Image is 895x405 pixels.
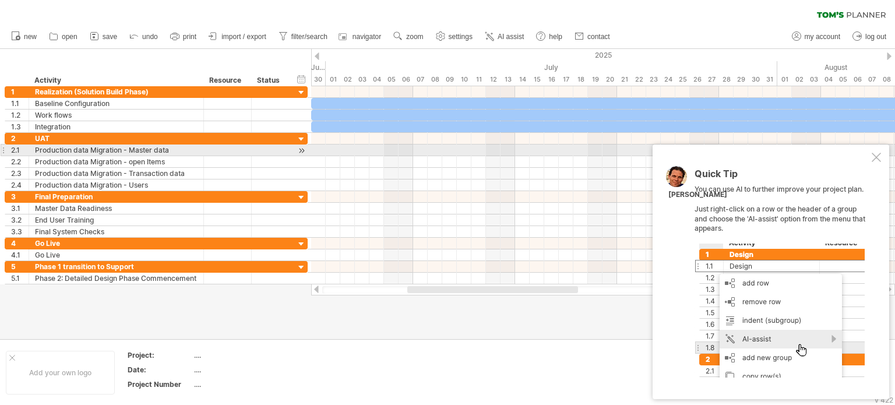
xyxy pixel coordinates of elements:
[11,203,29,214] div: 3.1
[194,350,292,360] div: ....
[353,33,381,41] span: navigator
[87,29,121,44] a: save
[35,156,198,167] div: Production data Migration - open Items
[442,73,457,86] div: Wednesday, 9 July 2025
[35,145,198,156] div: Production data Migration - Master data
[35,179,198,191] div: Production data Migration - Users
[369,73,384,86] div: Friday, 4 July 2025
[390,29,427,44] a: zoom
[183,33,196,41] span: print
[8,29,40,44] a: new
[690,73,704,86] div: Saturday, 26 July 2025
[850,29,890,44] a: log out
[482,29,527,44] a: AI assist
[719,73,734,86] div: Monday, 28 July 2025
[11,168,29,179] div: 2.3
[35,249,198,260] div: Go Live
[515,73,530,86] div: Monday, 14 July 2025
[821,73,836,86] div: Monday, 4 August 2025
[457,73,471,86] div: Thursday, 10 July 2025
[850,73,865,86] div: Wednesday, 6 August 2025
[668,190,727,200] div: [PERSON_NAME]
[748,73,763,86] div: Wednesday, 30 July 2025
[449,33,473,41] span: settings
[588,73,602,86] div: Saturday, 19 July 2025
[62,33,77,41] span: open
[11,273,29,284] div: 5.1
[433,29,476,44] a: settings
[399,73,413,86] div: Sunday, 6 July 2025
[35,168,198,179] div: Production data Migration - Transaction data
[206,29,270,44] a: import / export
[602,73,617,86] div: Sunday, 20 July 2025
[11,214,29,226] div: 3.2
[806,73,821,86] div: Sunday, 3 August 2025
[167,29,200,44] a: print
[296,145,307,157] div: scroll to activity
[533,29,566,44] a: help
[406,33,423,41] span: zoom
[549,33,562,41] span: help
[142,33,158,41] span: undo
[337,29,385,44] a: navigator
[865,33,886,41] span: log out
[695,169,869,185] div: Quick Tip
[128,365,192,375] div: Date:
[326,61,777,73] div: July 2025
[35,273,198,284] div: Phase 2: Detailed Design Phase Commencement
[35,214,198,226] div: End User Training
[777,73,792,86] div: Friday, 1 August 2025
[498,33,524,41] span: AI assist
[209,75,245,86] div: Resource
[11,133,29,144] div: 2
[734,73,748,86] div: Tuesday, 29 July 2025
[559,73,573,86] div: Thursday, 17 July 2025
[35,98,198,109] div: Baseline Configuration
[763,73,777,86] div: Thursday, 31 July 2025
[46,29,81,44] a: open
[35,226,198,237] div: Final System Checks
[34,75,197,86] div: Activity
[35,261,198,272] div: Phase 1 transition to Support
[471,73,486,86] div: Friday, 11 July 2025
[311,73,326,86] div: Monday, 30 June 2025
[501,73,515,86] div: Sunday, 13 July 2025
[24,33,37,41] span: new
[35,110,198,121] div: Work flows
[35,86,198,97] div: Realization (Solution Build Phase)
[340,73,355,86] div: Wednesday, 2 July 2025
[11,179,29,191] div: 2.4
[572,29,614,44] a: contact
[355,73,369,86] div: Thursday, 3 July 2025
[632,73,646,86] div: Tuesday, 22 July 2025
[291,33,327,41] span: filter/search
[11,261,29,272] div: 5
[194,365,292,375] div: ....
[704,73,719,86] div: Sunday, 27 July 2025
[875,396,893,404] div: v 422
[126,29,161,44] a: undo
[11,86,29,97] div: 1
[836,73,850,86] div: Tuesday, 5 August 2025
[128,379,192,389] div: Project Number
[661,73,675,86] div: Thursday, 24 July 2025
[675,73,690,86] div: Friday, 25 July 2025
[257,75,283,86] div: Status
[11,156,29,167] div: 2.2
[530,73,544,86] div: Tuesday, 15 July 2025
[35,133,198,144] div: UAT
[35,238,198,249] div: Go Live
[11,145,29,156] div: 2.1
[11,238,29,249] div: 4
[384,73,399,86] div: Saturday, 5 July 2025
[805,33,840,41] span: my account
[865,73,879,86] div: Thursday, 7 August 2025
[544,73,559,86] div: Wednesday, 16 July 2025
[11,191,29,202] div: 3
[11,98,29,109] div: 1.1
[587,33,610,41] span: contact
[35,191,198,202] div: Final Preparation
[6,351,115,395] div: Add your own logo
[428,73,442,86] div: Tuesday, 8 July 2025
[573,73,588,86] div: Friday, 18 July 2025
